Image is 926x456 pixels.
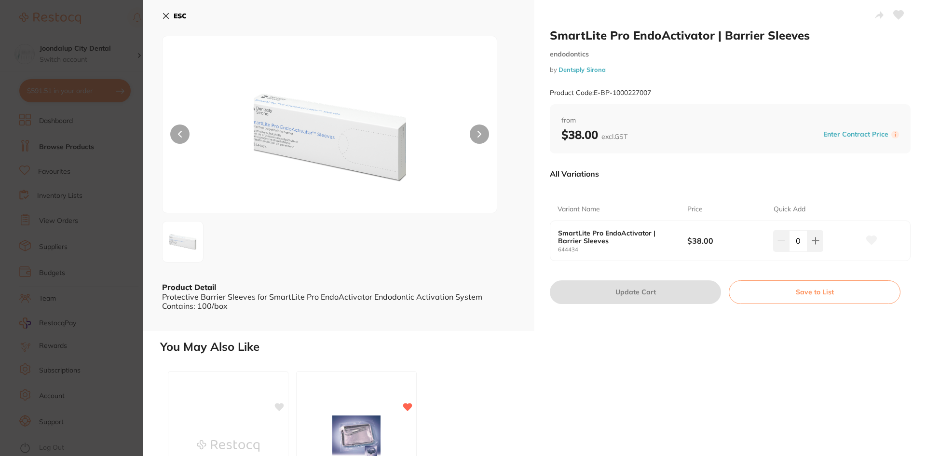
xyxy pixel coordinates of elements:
[550,169,599,179] p: All Variations
[162,282,216,292] b: Product Detail
[687,235,765,246] b: $38.00
[558,247,687,253] small: 644434
[561,127,627,142] b: $38.00
[558,205,600,214] p: Variant Name
[820,130,891,139] button: Enter Contract Price
[774,205,805,214] p: Quick Add
[558,229,674,245] b: SmartLite Pro EndoActivator | Barrier Sleeves
[687,205,703,214] p: Price
[550,89,651,97] small: Product Code: E-BP-1000227007
[162,292,515,310] div: Protective Barrier Sleeves for SmartLite Pro EndoActivator Endodontic Activation System Contains:...
[550,50,911,58] small: endodontics
[550,66,911,73] small: by
[174,12,187,20] b: ESC
[558,66,606,73] a: Dentsply Sirona
[162,8,187,24] button: ESC
[729,280,900,304] button: Save to List
[230,60,430,213] img: Zw
[550,28,911,42] h2: SmartLite Pro EndoActivator | Barrier Sleeves
[561,116,899,125] span: from
[160,340,922,354] h2: You May Also Like
[891,131,899,138] label: i
[550,280,721,304] button: Update Cart
[601,132,627,141] span: excl. GST
[165,224,200,259] img: Zw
